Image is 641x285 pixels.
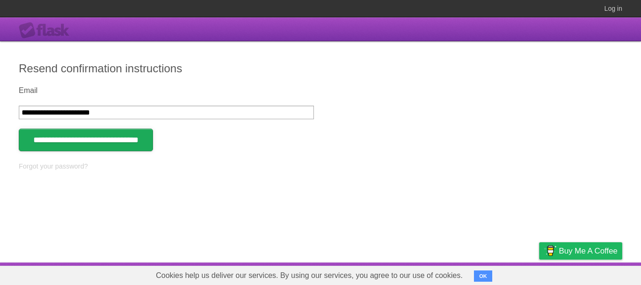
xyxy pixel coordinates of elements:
a: About [414,265,434,283]
label: Email [19,86,314,95]
button: OK [474,270,492,282]
a: Suggest a feature [563,265,622,283]
h2: Resend confirmation instructions [19,60,622,77]
div: Flask [19,22,75,39]
span: Cookies help us deliver our services. By using our services, you agree to our use of cookies. [146,266,472,285]
a: Developers [445,265,483,283]
span: Buy me a coffee [559,243,618,259]
a: Buy me a coffee [539,242,622,260]
a: Privacy [527,265,551,283]
a: Terms [495,265,516,283]
img: Buy me a coffee [544,243,557,259]
a: Forgot your password? [19,162,88,170]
